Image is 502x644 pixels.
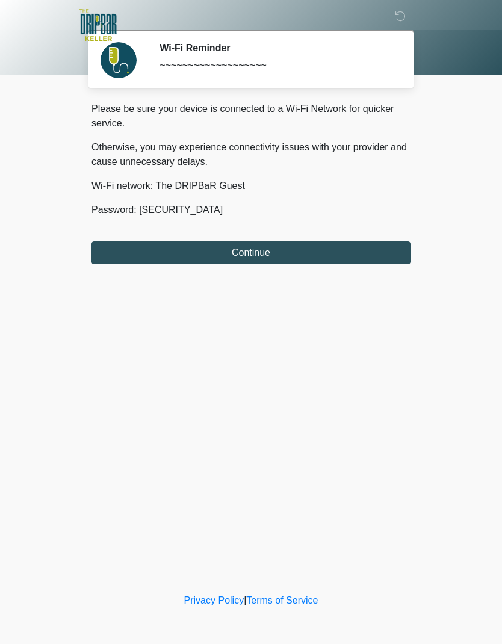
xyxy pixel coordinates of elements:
[91,102,411,131] p: Please be sure your device is connected to a Wi-Fi Network for quicker service.
[91,203,411,217] p: Password: [SECURITY_DATA]
[160,58,392,73] div: ~~~~~~~~~~~~~~~~~~~
[79,9,117,41] img: The DRIPBaR - Keller Logo
[91,179,411,193] p: Wi-Fi network: The DRIPBaR Guest
[101,42,137,78] img: Agent Avatar
[244,595,246,605] a: |
[184,595,244,605] a: Privacy Policy
[91,241,411,264] button: Continue
[246,595,318,605] a: Terms of Service
[91,140,411,169] p: Otherwise, you may experience connectivity issues with your provider and cause unnecessary delays.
